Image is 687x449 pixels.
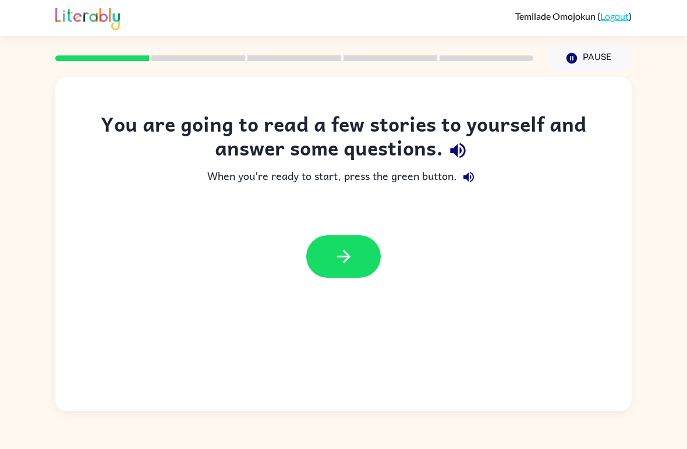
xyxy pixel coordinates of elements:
img: Literably [55,5,120,30]
div: When you're ready to start, press the green button. [79,165,608,189]
a: Logout [600,10,629,22]
div: You are going to read a few stories to yourself and answer some questions. [79,112,608,165]
span: Temilade Omojokun [515,10,597,22]
button: Pause [547,45,632,72]
div: ( ) [515,10,632,22]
